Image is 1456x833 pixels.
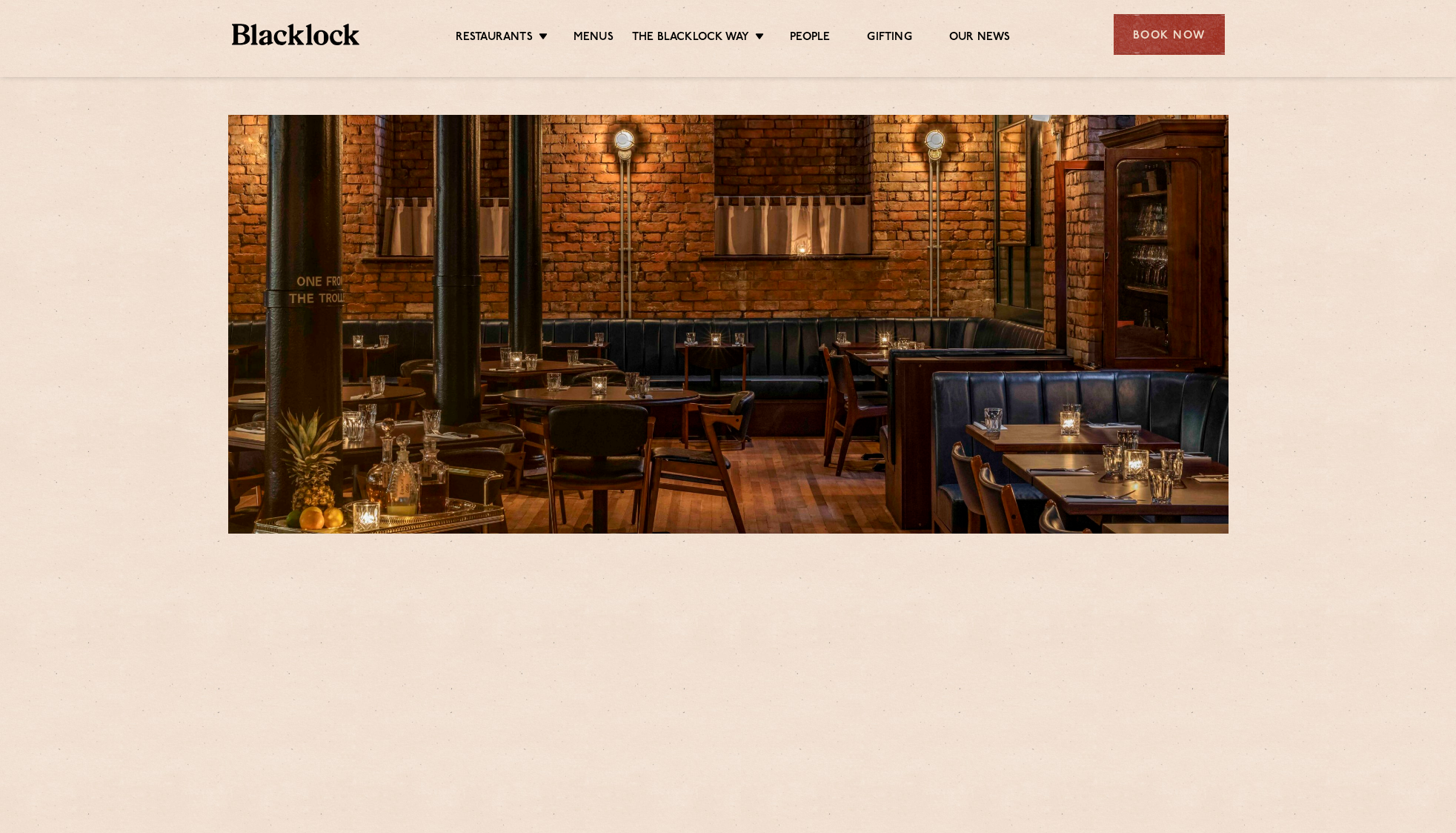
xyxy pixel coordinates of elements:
a: The Blacklock Way [632,30,749,47]
a: People [790,30,830,47]
a: Our News [949,30,1011,47]
a: Menus [574,30,614,47]
a: Restaurants [456,30,533,47]
a: Gifting [867,30,911,47]
img: BL_Textured_Logo-footer-cropped.svg [232,24,360,45]
div: Book Now [1114,14,1225,55]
